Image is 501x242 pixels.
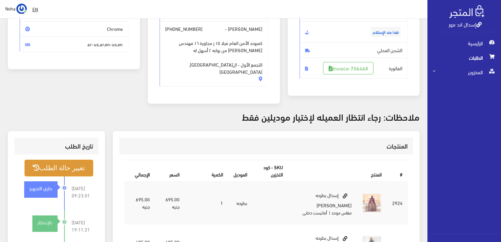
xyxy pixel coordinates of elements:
[228,160,252,182] th: الموديل
[228,182,252,224] td: بطرحه
[185,182,228,224] td: 1
[29,184,52,192] strong: جاري التجهيز
[165,25,202,32] span: [PHONE_NUMBER]
[449,19,482,29] a: إسدال اند مور
[433,36,496,50] span: الرئيسية
[288,160,387,182] th: المنتج
[371,27,401,37] span: نقدا عند الإستلام
[185,160,228,182] th: الكمية
[5,3,27,14] a: ... Noha
[20,21,128,37] span: Chrome
[302,209,330,216] small: | أماتيست دخانى
[331,209,352,216] small: مقاس موحد
[288,182,357,224] td: إسدال بطرحه [PERSON_NAME]
[155,182,185,224] td: 695.00 جنيه
[323,62,373,74] a: #Invoice-70646
[72,219,93,233] span: [DATE] 19:11:21
[20,36,128,52] span: ar-us,ar,en-us,en
[387,160,408,182] th: #
[32,5,38,13] u: EN
[5,4,15,12] span: Noha
[387,182,408,224] td: 2924
[30,3,41,15] a: EN
[20,143,93,149] h3: تاريخ الطلب
[449,5,484,18] img: .
[165,32,263,75] span: كمبوند الأمن العام فيلا ١٥ ز مجاورة ١٦ مهندس [PERSON_NAME] من بوابه ٢ أسهل له التجمع الأول - ال[G...
[300,42,408,58] span: الشحن المحلي
[427,36,501,50] a: الرئيسية
[160,21,268,87] span: [PERSON_NAME] -
[427,50,501,65] a: الطلبات
[433,65,496,79] span: المخزون
[125,182,155,224] td: 695.00 جنيه
[125,160,155,182] th: اﻹجمالي
[32,219,58,226] div: بالإنتظار
[300,58,408,79] span: الفاتورة
[8,197,33,222] iframe: Drift Widget Chat Controller
[252,160,288,182] th: SKU - كود التخزين
[72,185,93,199] span: [DATE] 09:23:01
[16,4,27,14] img: ...
[8,111,420,122] h3: ملاحظات: رجاء انتظار العميله لإختيار موديلين فقط
[155,160,185,182] th: السعر
[427,65,501,79] a: المخزون
[25,160,93,176] button: تغيير حالة الطلب
[125,143,408,149] h3: المنتجات
[433,50,496,65] span: الطلبات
